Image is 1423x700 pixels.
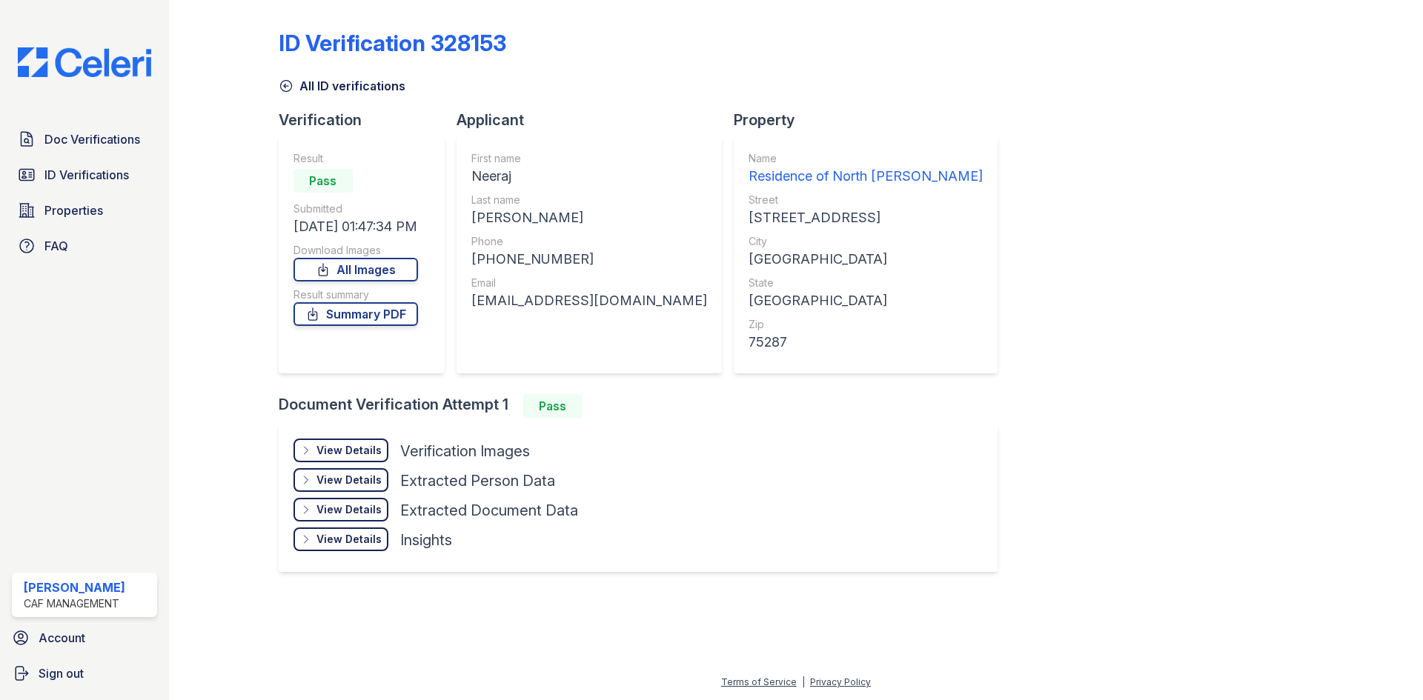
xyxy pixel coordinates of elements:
div: Document Verification Attempt 1 [279,394,1009,418]
div: | [802,676,805,687]
div: [DATE] 01:47:34 PM [293,216,418,237]
div: Street [749,193,983,207]
div: [PHONE_NUMBER] [471,249,707,270]
span: ID Verifications [44,166,129,184]
div: 75287 [749,332,983,353]
div: Result [293,151,418,166]
div: CAF Management [24,596,125,611]
div: First name [471,151,707,166]
a: FAQ [12,231,157,261]
div: Applicant [457,110,734,130]
div: Last name [471,193,707,207]
a: Properties [12,196,157,225]
a: All Images [293,258,418,281]
span: FAQ [44,237,68,255]
a: Account [6,623,163,653]
img: CE_Logo_Blue-a8612792a0a2168367f1c8372b55b34899dd931a85d93a1a3d3e32e68fde9ad4.png [6,47,163,77]
div: Download Images [293,243,418,258]
div: View Details [316,502,382,517]
span: Properties [44,201,103,219]
div: City [749,234,983,249]
a: ID Verifications [12,160,157,190]
a: Name Residence of North [PERSON_NAME] [749,151,983,187]
div: Pass [293,169,353,193]
div: Property [734,110,1009,130]
div: Result summary [293,287,418,302]
a: Sign out [6,659,163,688]
div: Residence of North [PERSON_NAME] [749,166,983,187]
div: Name [749,151,983,166]
div: Phone [471,234,707,249]
div: Extracted Document Data [400,500,578,521]
div: Email [471,276,707,290]
div: Insights [400,530,452,550]
a: Privacy Policy [810,676,871,687]
div: State [749,276,983,290]
div: [GEOGRAPHIC_DATA] [749,290,983,311]
a: Summary PDF [293,302,418,326]
div: Extracted Person Data [400,470,555,491]
div: [PERSON_NAME] [24,579,125,596]
div: [STREET_ADDRESS] [749,207,983,228]
div: Neeraj [471,166,707,187]
div: View Details [316,443,382,458]
span: Sign out [39,664,84,682]
a: Doc Verifications [12,124,157,154]
div: Submitted [293,201,418,216]
span: Account [39,629,85,647]
div: ID Verification 328153 [279,30,506,56]
a: Terms of Service [721,676,797,687]
div: Verification [279,110,457,130]
div: View Details [316,532,382,547]
div: [PERSON_NAME] [471,207,707,228]
div: [GEOGRAPHIC_DATA] [749,249,983,270]
div: Zip [749,317,983,332]
span: Doc Verifications [44,130,140,148]
div: Pass [523,394,583,418]
div: [EMAIL_ADDRESS][DOMAIN_NAME] [471,290,707,311]
div: View Details [316,473,382,487]
a: All ID verifications [279,77,405,95]
div: Verification Images [400,441,530,461]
